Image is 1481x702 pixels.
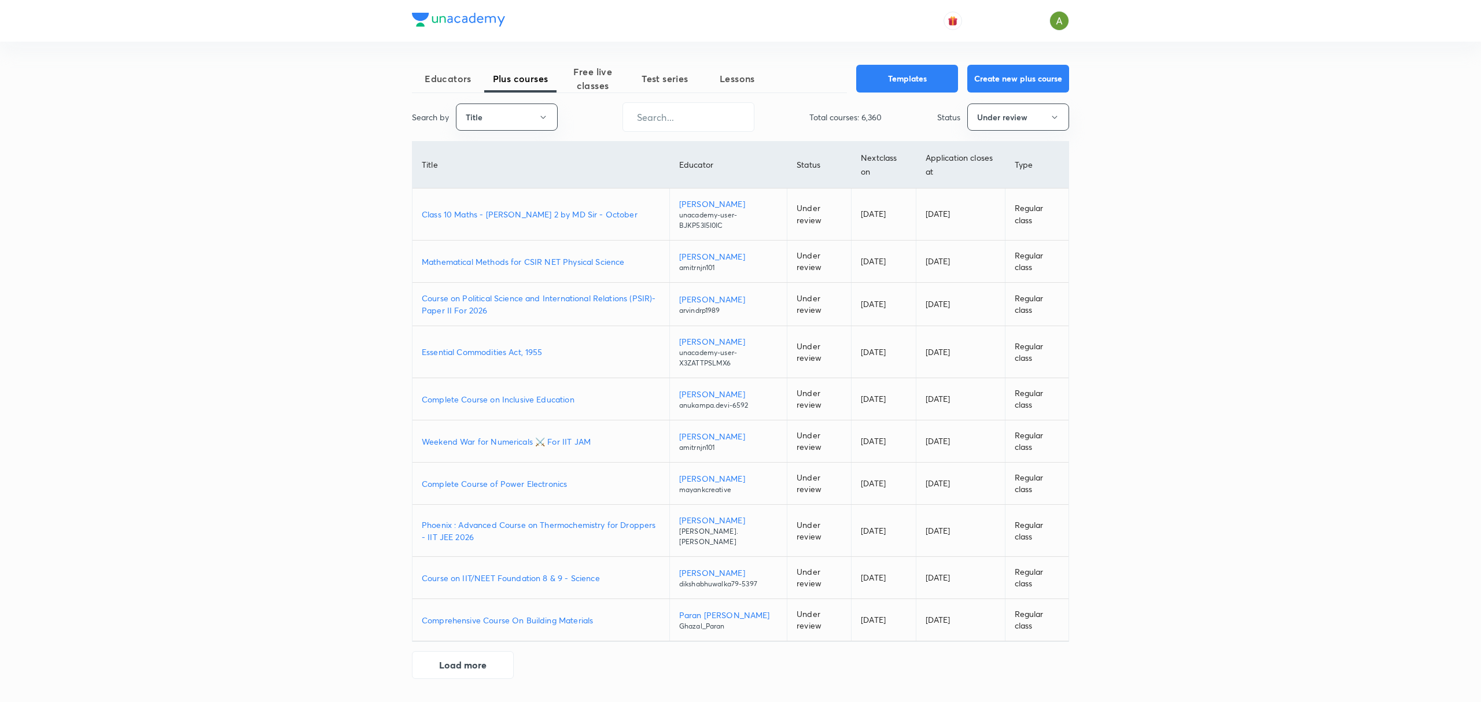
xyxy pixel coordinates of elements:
[679,263,778,273] p: amitrnjn101
[916,557,1005,599] td: [DATE]
[679,305,778,316] p: arvindrp1989
[787,283,852,326] td: Under review
[679,198,778,231] a: [PERSON_NAME]unacademy-user-BJKP53I5I0IC
[669,142,787,189] th: Educator
[679,514,778,547] a: [PERSON_NAME][PERSON_NAME].[PERSON_NAME]
[852,599,916,641] td: [DATE]
[916,463,1005,505] td: [DATE]
[948,16,958,26] img: avatar
[412,13,505,27] img: Company Logo
[412,111,449,123] p: Search by
[679,293,778,316] a: [PERSON_NAME]arvindrp1989
[852,326,916,378] td: [DATE]
[629,72,701,86] span: Test series
[412,13,505,29] a: Company Logo
[916,505,1005,557] td: [DATE]
[916,241,1005,283] td: [DATE]
[679,210,778,231] p: unacademy-user-BJKP53I5I0IC
[852,505,916,557] td: [DATE]
[679,621,778,631] p: Ghazal_Paran
[787,599,852,641] td: Under review
[1005,420,1069,463] td: Regular class
[1049,11,1069,31] img: Ajay A
[701,72,773,86] span: Lessons
[679,430,778,442] p: [PERSON_NAME]
[967,104,1069,131] button: Under review
[787,378,852,420] td: Under review
[679,526,778,547] p: [PERSON_NAME].[PERSON_NAME]
[852,557,916,599] td: [DATE]
[856,65,958,93] button: Templates
[852,189,916,241] td: [DATE]
[412,72,484,86] span: Educators
[679,335,778,348] p: [PERSON_NAME]
[809,111,882,123] p: Total courses: 6,360
[916,378,1005,420] td: [DATE]
[787,557,852,599] td: Under review
[1005,241,1069,283] td: Regular class
[679,430,778,453] a: [PERSON_NAME]amitrnjn101
[1005,326,1069,378] td: Regular class
[679,567,778,589] a: [PERSON_NAME]dikshabhuwalka79-5397
[916,599,1005,641] td: [DATE]
[679,348,778,368] p: unacademy-user-X3ZATTPSLMX6
[679,293,778,305] p: [PERSON_NAME]
[916,326,1005,378] td: [DATE]
[422,614,660,626] a: Comprehensive Course On Building Materials
[1005,505,1069,557] td: Regular class
[422,256,660,268] a: Mathematical Methods for CSIR NET Physical Science
[679,472,778,485] p: [PERSON_NAME]
[422,478,660,490] a: Complete Course of Power Electronics
[787,463,852,505] td: Under review
[412,651,514,679] button: Load more
[679,388,778,411] a: [PERSON_NAME]anukampa.devi-6592
[484,72,557,86] span: Plus courses
[937,111,960,123] p: Status
[679,400,778,411] p: anukampa.devi-6592
[852,463,916,505] td: [DATE]
[787,241,852,283] td: Under review
[787,505,852,557] td: Under review
[422,572,660,584] a: Course on IIT/NEET Foundation 8 & 9 - Science
[679,485,778,495] p: mayankcreative
[679,335,778,368] a: [PERSON_NAME]unacademy-user-X3ZATTPSLMX6
[1005,463,1069,505] td: Regular class
[916,189,1005,241] td: [DATE]
[916,142,1005,189] th: Application closes at
[679,250,778,273] a: [PERSON_NAME]amitrnjn101
[422,519,660,543] p: Phoenix : Advanced Course on Thermochemistry for Droppers - IIT JEE 2026
[679,609,778,621] p: Paran [PERSON_NAME]
[787,189,852,241] td: Under review
[422,208,660,220] a: Class 10 Maths - [PERSON_NAME] 2 by MD Sir - October
[679,442,778,453] p: amitrnjn101
[679,388,778,400] p: [PERSON_NAME]
[422,393,660,405] a: Complete Course on Inclusive Education
[456,104,558,131] button: Title
[422,346,660,358] a: Essential Commodities Act, 1955
[787,420,852,463] td: Under review
[679,609,778,631] a: Paran [PERSON_NAME]Ghazal_Paran
[679,514,778,526] p: [PERSON_NAME]
[679,567,778,579] p: [PERSON_NAME]
[787,326,852,378] td: Under review
[967,65,1069,93] button: Create new plus course
[852,142,916,189] th: Next class on
[852,283,916,326] td: [DATE]
[1005,142,1069,189] th: Type
[679,472,778,495] a: [PERSON_NAME]mayankcreative
[557,65,629,93] span: Free live classes
[679,198,778,210] p: [PERSON_NAME]
[1005,599,1069,641] td: Regular class
[679,250,778,263] p: [PERSON_NAME]
[422,292,660,316] a: Course on Political Science and International Relations (PSIR)-Paper II For 2026
[1005,557,1069,599] td: Regular class
[787,142,852,189] th: Status
[944,12,962,30] button: avatar
[412,142,669,189] th: Title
